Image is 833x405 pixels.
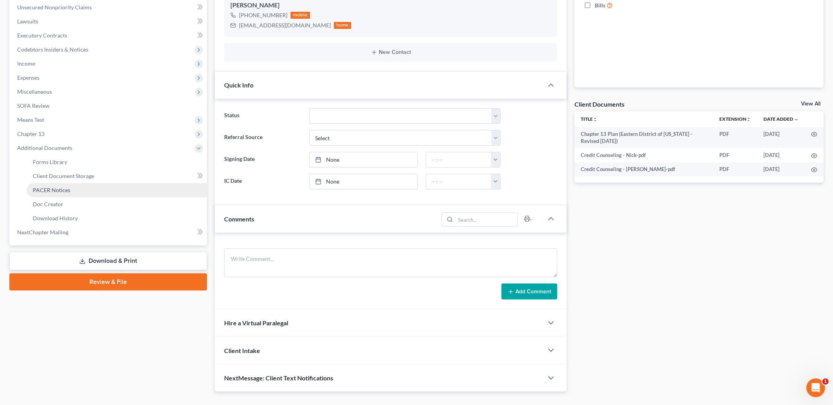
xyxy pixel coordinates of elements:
div: home [334,22,351,29]
a: Download History [27,211,207,225]
span: Client Document Storage [33,173,94,179]
span: Doc Creator [33,201,63,207]
span: Quick Info [224,81,253,89]
span: Expenses [17,74,39,81]
button: New Contact [230,49,551,55]
a: Download & Print [9,252,207,270]
iframe: Intercom live chat [806,378,825,397]
div: Client Documents [574,100,624,108]
a: SOFA Review [11,99,207,113]
span: Forms Library [33,159,67,165]
span: SOFA Review [17,102,50,109]
span: Unsecured Nonpriority Claims [17,4,92,11]
td: [DATE] [757,148,805,162]
i: unfold_more [593,117,598,122]
td: Chapter 13 Plan (Eastern District of [US_STATE] - Revised [DATE]) [574,127,713,148]
td: Credit Counseling - [PERSON_NAME]-pdf [574,162,713,177]
div: [EMAIL_ADDRESS][DOMAIN_NAME] [239,21,331,29]
a: NextChapter Mailing [11,225,207,239]
a: Lawsuits [11,14,207,29]
input: Search... [456,213,518,226]
a: Review & File [9,273,207,291]
a: View All [801,101,821,107]
i: expand_more [794,117,799,122]
label: Referral Source [220,130,305,146]
a: Doc Creator [27,197,207,211]
label: IC Date [220,174,305,189]
a: Titleunfold_more [581,116,598,122]
a: Executory Contracts [11,29,207,43]
input: -- : -- [426,152,492,167]
span: PACER Notices [33,187,70,193]
span: Means Test [17,116,44,123]
span: NextMessage: Client Text Notifications [224,374,333,382]
td: [DATE] [757,127,805,148]
td: PDF [713,148,757,162]
td: [DATE] [757,162,805,177]
span: Codebtors Insiders & Notices [17,46,88,53]
a: Client Document Storage [27,169,207,183]
i: unfold_more [746,117,751,122]
span: NextChapter Mailing [17,229,68,236]
div: [PERSON_NAME] [230,1,551,10]
span: Additional Documents [17,145,72,151]
span: Client Intake [224,347,260,354]
span: Income [17,60,35,67]
div: mobile [291,12,310,19]
label: Status [220,108,305,124]
a: None [310,152,417,167]
td: PDF [713,162,757,177]
a: Extensionunfold_more [719,116,751,122]
span: Miscellaneous [17,88,52,95]
span: Comments [224,215,254,223]
a: PACER Notices [27,183,207,197]
span: Lawsuits [17,18,38,25]
span: Chapter 13 [17,130,45,137]
span: Bills [595,2,605,9]
button: Add Comment [501,284,557,300]
span: 1 [822,378,829,385]
div: [PHONE_NUMBER] [239,11,287,19]
a: Unsecured Nonpriority Claims [11,0,207,14]
td: Credit Counseling - Nick-pdf [574,148,713,162]
a: Forms Library [27,155,207,169]
span: Hire a Virtual Paralegal [224,319,288,326]
td: PDF [713,127,757,148]
label: Signing Date [220,152,305,168]
a: None [310,174,417,189]
span: Executory Contracts [17,32,67,39]
span: Download History [33,215,78,221]
input: -- : -- [426,174,492,189]
a: Date Added expand_more [763,116,799,122]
